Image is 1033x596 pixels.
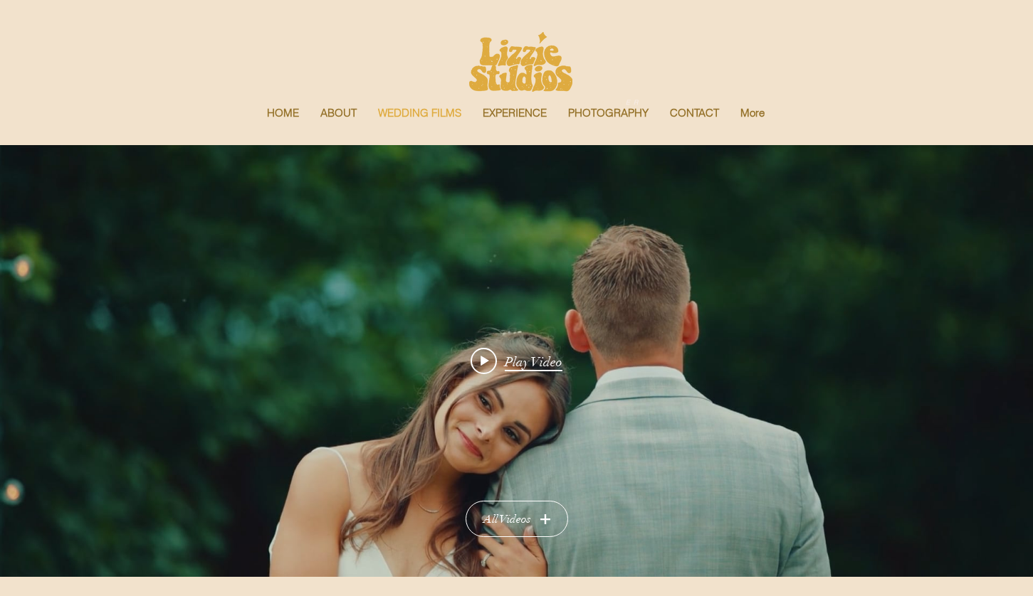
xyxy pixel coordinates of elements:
p: EXPERIENCE [476,105,554,120]
p: More [733,105,772,120]
button: Play video: Rebecca & Alex [471,347,562,376]
span: Play Video [505,354,562,371]
p: PHOTOGRAPHY [561,105,656,120]
p: HOME [260,105,306,120]
p: WEDDING FILMS [371,105,468,120]
a: WEDDING FILMS [367,105,472,135]
a: HOME [256,105,310,135]
a: CONTACT [659,105,730,135]
nav: Site [168,105,864,135]
span: ER [626,95,642,107]
img: old logo yellow.png [469,32,572,92]
a: ABOUT [310,105,367,135]
a: EXPERIENCE [472,105,557,135]
p: ABOUT [313,105,364,120]
p: CONTACT [663,105,726,120]
span: [US_STATE] WEDDING VIDEOGRAPH [399,95,626,107]
a: PHOTOGRAPHY [557,105,659,135]
button: All Videos [466,501,568,537]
